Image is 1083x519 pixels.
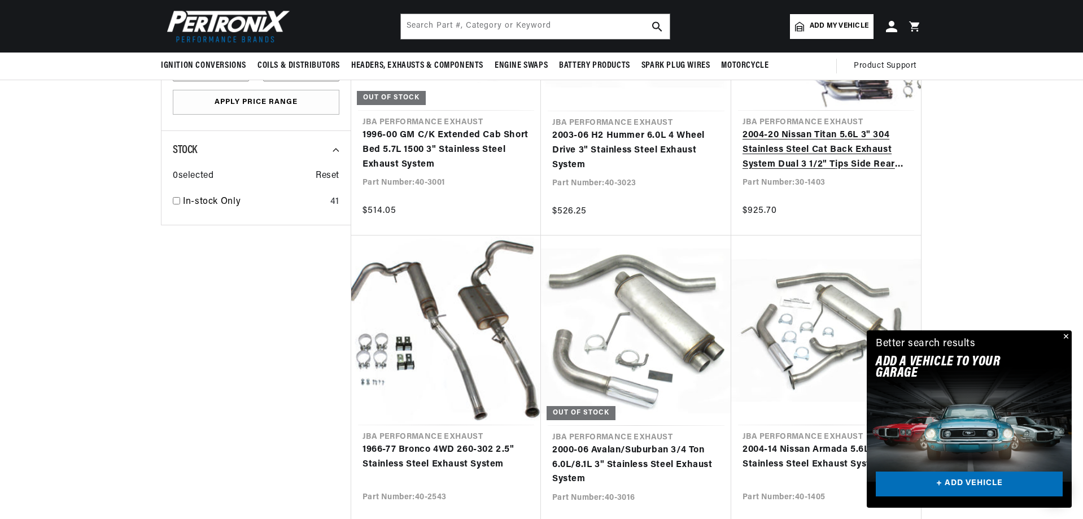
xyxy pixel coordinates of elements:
summary: Headers, Exhausts & Components [346,53,489,79]
span: Spark Plug Wires [641,60,710,72]
span: 0 selected [173,169,213,184]
a: 2003-06 H2 Hummer 6.0L 4 Wheel Drive 3" Stainless Steel Exhaust System [552,129,720,172]
summary: Spark Plug Wires [636,53,716,79]
summary: Motorcycle [715,53,774,79]
img: Pertronix [161,7,291,46]
a: 2004-20 Nissan Titan 5.6L 3" 304 Stainless Steel Cat Back Exhaust System Dual 3 1/2" Tips Side Re... [743,128,910,172]
button: Close [1058,330,1072,344]
span: Engine Swaps [495,60,548,72]
button: Apply Price Range [173,90,339,115]
a: 2000-06 Avalan/Suburban 3/4 Ton 6.0L/8.1L 3" Stainless Steel Exhaust System [552,443,720,487]
span: Product Support [854,60,916,72]
summary: Coils & Distributors [252,53,346,79]
span: Add my vehicle [810,21,868,32]
div: Better search results [876,336,976,352]
summary: Ignition Conversions [161,53,252,79]
summary: Product Support [854,53,922,80]
span: Motorcycle [721,60,768,72]
span: Headers, Exhausts & Components [351,60,483,72]
a: 1996-00 GM C/K Extended Cab Short Bed 5.7L 1500 3" Stainless Steel Exhaust System [363,128,530,172]
span: Battery Products [559,60,630,72]
a: 2004-14 Nissan Armada 5.6L 3" Stainless Steel Exhaust System [743,443,910,472]
summary: Engine Swaps [489,53,553,79]
a: 1966-77 Bronco 4WD 260-302 2.5" Stainless Steel Exhaust System [363,443,530,472]
summary: Battery Products [553,53,636,79]
span: Coils & Distributors [257,60,340,72]
a: Add my vehicle [790,14,874,39]
div: 41 [330,195,339,210]
span: Stock [173,145,197,156]
span: Ignition Conversions [161,60,246,72]
input: Search Part #, Category or Keyword [401,14,670,39]
a: + ADD VEHICLE [876,472,1063,497]
a: In-stock Only [183,195,326,210]
h2: Add A VEHICLE to your garage [876,356,1034,380]
span: Reset [316,169,339,184]
button: search button [645,14,670,39]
